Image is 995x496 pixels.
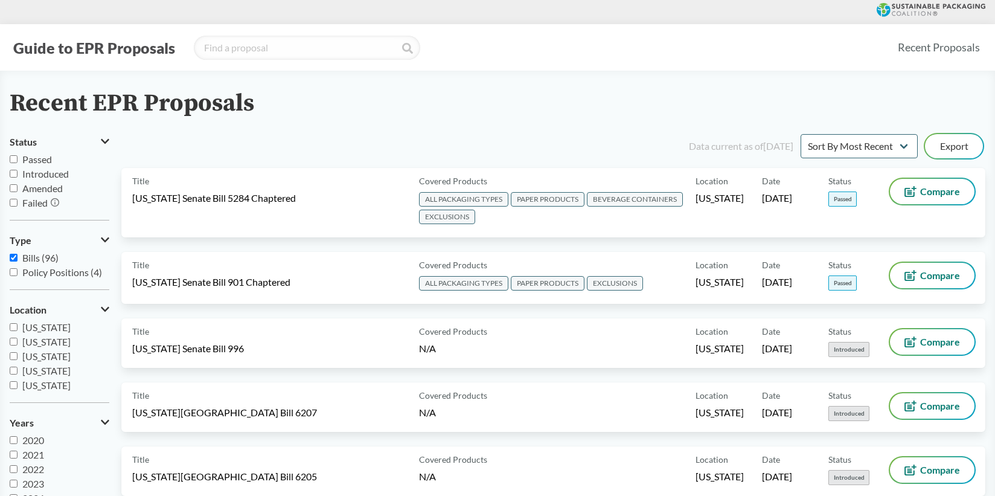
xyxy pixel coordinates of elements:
span: Covered Products [419,325,487,338]
span: Passed [828,192,857,207]
a: Recent Proposals [892,34,985,61]
span: Introduced [22,168,69,179]
input: 2020 [10,436,18,444]
span: Compare [920,465,960,475]
span: N/A [419,407,436,418]
span: Introduced [828,342,869,357]
span: Compare [920,337,960,347]
span: Location [696,453,728,466]
input: 2022 [10,465,18,473]
button: Years [10,413,109,433]
span: [US_STATE] [22,379,71,391]
span: Location [10,304,46,315]
span: Passed [22,153,52,165]
span: Status [828,325,851,338]
span: 2020 [22,434,44,446]
span: [US_STATE] [22,321,71,333]
span: Covered Products [419,389,487,402]
input: Policy Positions (4) [10,268,18,276]
span: Status [10,137,37,147]
input: Bills (96) [10,254,18,262]
button: Compare [890,393,974,419]
input: 2023 [10,480,18,488]
button: Compare [890,329,974,355]
span: Location [696,259,728,271]
input: Passed [10,155,18,163]
span: [DATE] [762,192,792,205]
span: EXCLUSIONS [587,276,643,291]
span: Compare [920,401,960,411]
span: Location [696,175,728,187]
span: [DATE] [762,406,792,419]
input: [US_STATE] [10,367,18,375]
span: 2022 [22,463,44,475]
button: Status [10,132,109,152]
span: [DATE] [762,470,792,483]
input: [US_STATE] [10,381,18,389]
button: Location [10,300,109,320]
span: [US_STATE] [696,275,744,289]
span: PAPER PRODUCTS [511,276,584,291]
span: [US_STATE] [22,350,71,362]
span: Years [10,417,34,428]
span: Covered Products [419,453,487,466]
button: Type [10,230,109,251]
span: Failed [22,197,48,208]
span: Status [828,175,851,187]
span: Passed [828,275,857,291]
input: 2021 [10,451,18,459]
span: PAPER PRODUCTS [511,192,584,207]
span: [US_STATE] Senate Bill 5284 Chaptered [132,192,296,205]
span: [DATE] [762,275,792,289]
button: Compare [890,457,974,483]
span: N/A [419,343,436,354]
div: Data current as of [DATE] [689,139,793,153]
span: Introduced [828,470,869,485]
span: [US_STATE][GEOGRAPHIC_DATA] Bill 6207 [132,406,317,419]
button: Compare [890,179,974,204]
span: Date [762,175,780,187]
span: ALL PACKAGING TYPES [419,276,508,291]
span: 2023 [22,478,44,489]
span: 2021 [22,449,44,460]
span: Status [828,389,851,402]
span: Status [828,453,851,466]
span: Compare [920,187,960,196]
span: N/A [419,471,436,482]
button: Export [925,134,983,158]
span: Title [132,175,149,187]
span: [US_STATE][GEOGRAPHIC_DATA] Bill 6205 [132,470,317,483]
span: Compare [920,271,960,280]
span: Covered Products [419,259,487,271]
button: Compare [890,263,974,288]
span: [US_STATE] [22,365,71,376]
input: [US_STATE] [10,323,18,331]
span: Location [696,389,728,402]
span: Title [132,453,149,466]
span: [US_STATE] Senate Bill 996 [132,342,244,355]
span: Date [762,325,780,338]
span: EXCLUSIONS [419,210,475,224]
input: Find a proposal [194,36,420,60]
span: Introduced [828,406,869,421]
span: [US_STATE] [696,406,744,419]
span: Covered Products [419,175,487,187]
input: Amended [10,184,18,192]
span: [US_STATE] Senate Bill 901 Chaptered [132,275,290,289]
input: Failed [10,199,18,207]
span: Status [828,259,851,271]
input: [US_STATE] [10,338,18,346]
span: Title [132,389,149,402]
span: Date [762,259,780,271]
span: Location [696,325,728,338]
span: Policy Positions (4) [22,266,102,278]
span: Date [762,389,780,402]
span: Bills (96) [22,252,59,263]
span: BEVERAGE CONTAINERS [587,192,683,207]
span: Date [762,453,780,466]
span: [US_STATE] [696,470,744,483]
span: Title [132,259,149,271]
span: [DATE] [762,342,792,355]
input: Introduced [10,170,18,178]
input: [US_STATE] [10,352,18,360]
